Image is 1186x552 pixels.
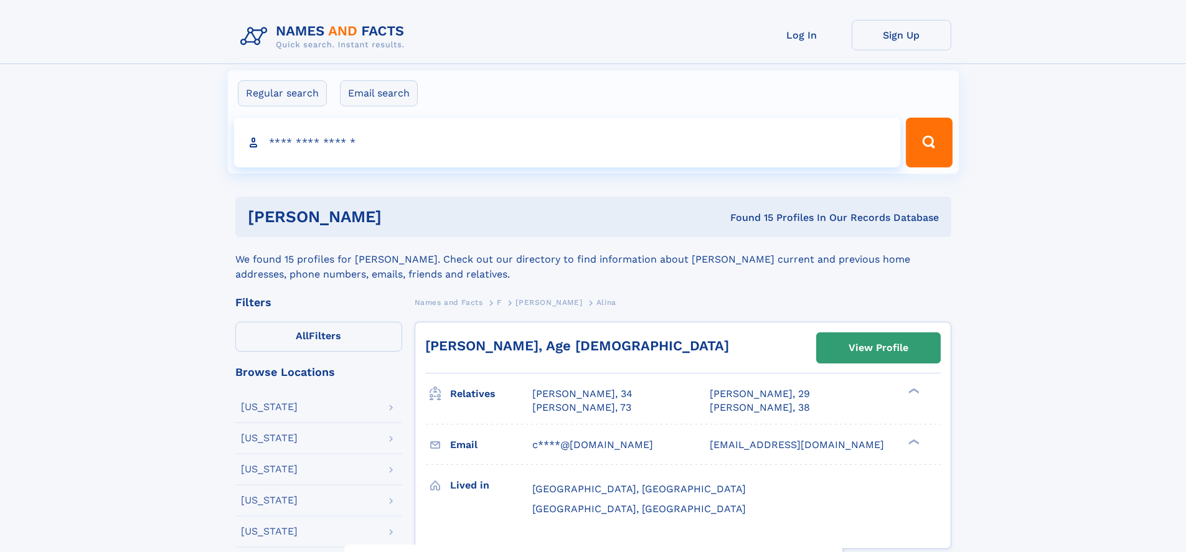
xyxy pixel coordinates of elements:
[710,401,810,414] a: [PERSON_NAME], 38
[450,383,532,405] h3: Relatives
[241,495,298,505] div: [US_STATE]
[849,334,908,362] div: View Profile
[905,437,920,446] div: ❯
[532,401,631,414] a: [PERSON_NAME], 73
[905,387,920,395] div: ❯
[340,80,418,106] label: Email search
[241,402,298,412] div: [US_STATE]
[596,298,616,307] span: Alina
[235,322,402,352] label: Filters
[241,433,298,443] div: [US_STATE]
[238,80,327,106] label: Regular search
[852,20,951,50] a: Sign Up
[532,483,746,495] span: [GEOGRAPHIC_DATA], [GEOGRAPHIC_DATA]
[235,367,402,378] div: Browse Locations
[450,475,532,496] h3: Lived in
[296,330,309,342] span: All
[248,209,556,225] h1: [PERSON_NAME]
[817,333,940,363] a: View Profile
[752,20,852,50] a: Log In
[235,237,951,282] div: We found 15 profiles for [PERSON_NAME]. Check out our directory to find information about [PERSON...
[710,387,810,401] a: [PERSON_NAME], 29
[532,387,633,401] a: [PERSON_NAME], 34
[235,297,402,308] div: Filters
[497,298,502,307] span: F
[515,294,582,310] a: [PERSON_NAME]
[906,118,952,167] button: Search Button
[415,294,483,310] a: Names and Facts
[532,503,746,515] span: [GEOGRAPHIC_DATA], [GEOGRAPHIC_DATA]
[556,211,939,225] div: Found 15 Profiles In Our Records Database
[234,118,901,167] input: search input
[710,439,884,451] span: [EMAIL_ADDRESS][DOMAIN_NAME]
[241,526,298,536] div: [US_STATE]
[425,338,729,353] a: [PERSON_NAME], Age [DEMOGRAPHIC_DATA]
[241,464,298,474] div: [US_STATE]
[450,434,532,456] h3: Email
[515,298,582,307] span: [PERSON_NAME]
[235,20,415,54] img: Logo Names and Facts
[497,294,502,310] a: F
